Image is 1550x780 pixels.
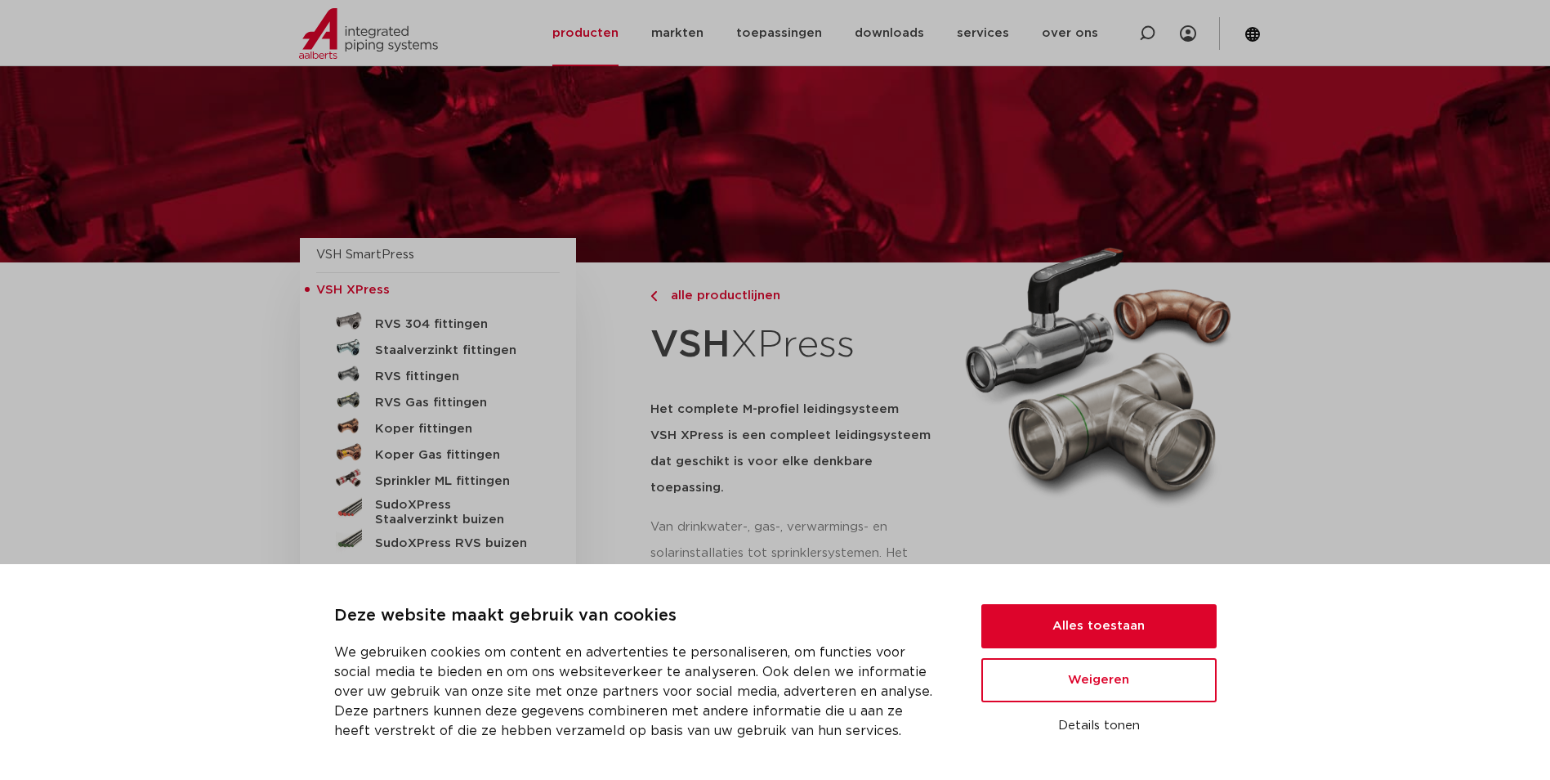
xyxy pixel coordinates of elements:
p: Van drinkwater-, gas-, verwarmings- en solarinstallaties tot sprinklersystemen. Het assortiment b... [650,514,946,593]
h5: Koper fittingen [375,422,537,437]
h1: XPress [650,314,946,377]
h5: RVS 304 fittingen [375,317,537,332]
span: alle productlijnen [661,289,780,302]
button: Details tonen [981,712,1217,740]
p: We gebruiken cookies om content en advertenties te personaliseren, om functies voor social media ... [334,643,942,741]
a: Staalverzinkt fittingen [316,334,560,361]
a: VSH SmartPress [316,249,414,261]
h5: Koper Gas fittingen [375,448,537,463]
a: Sprinkler ML buizen [316,554,560,580]
span: VSH XPress [316,284,390,296]
a: SudoXPress RVS buizen [316,527,560,554]
a: alle productlijnen [650,286,946,306]
a: Koper fittingen [316,413,560,439]
a: Sprinkler ML fittingen [316,465,560,491]
button: Alles toestaan [981,604,1217,648]
a: RVS fittingen [316,361,560,387]
a: SudoXPress Staalverzinkt buizen [316,491,560,527]
h5: Het complete M-profiel leidingsysteem VSH XPress is een compleet leidingsysteem dat geschikt is v... [650,397,946,501]
button: Weigeren [981,658,1217,702]
h5: Sprinkler ML fittingen [375,474,537,489]
h5: Staalverzinkt fittingen [375,343,537,358]
img: chevron-right.svg [650,291,657,302]
a: RVS Gas fittingen [316,387,560,413]
h5: SudoXPress RVS buizen [375,536,537,551]
a: Koper Gas fittingen [316,439,560,465]
strong: VSH [650,326,730,364]
h5: Sprinkler ML buizen [375,563,537,577]
h5: RVS fittingen [375,370,537,384]
h5: RVS Gas fittingen [375,396,537,410]
p: Deze website maakt gebruik van cookies [334,603,942,630]
a: RVS 304 fittingen [316,308,560,334]
h5: SudoXPress Staalverzinkt buizen [375,498,537,527]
